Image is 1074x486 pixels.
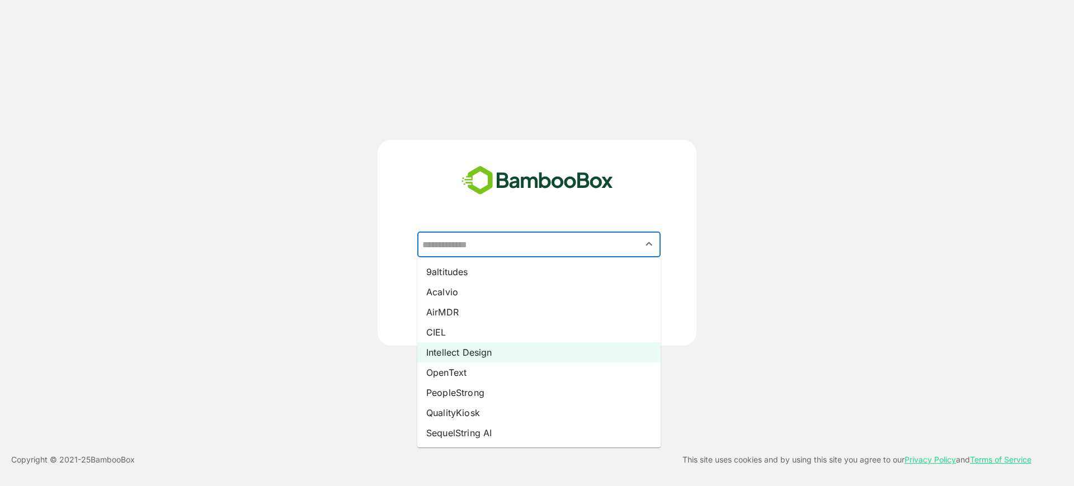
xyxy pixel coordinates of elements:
li: CIEL [417,322,661,342]
li: PeopleStrong [417,383,661,403]
p: This site uses cookies and by using this site you agree to our and [682,453,1031,466]
a: Privacy Policy [905,455,956,464]
li: Intellect Design [417,342,661,362]
button: Close [642,237,657,252]
li: 9altitudes [417,262,661,282]
li: SequelString AI [417,423,661,443]
li: Acalvio [417,282,661,302]
li: OpenText [417,362,661,383]
a: Terms of Service [970,455,1031,464]
img: bamboobox [455,162,619,199]
p: Copyright © 2021- 25 BambooBox [11,453,135,466]
li: AirMDR [417,302,661,322]
li: QualityKiosk [417,403,661,423]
